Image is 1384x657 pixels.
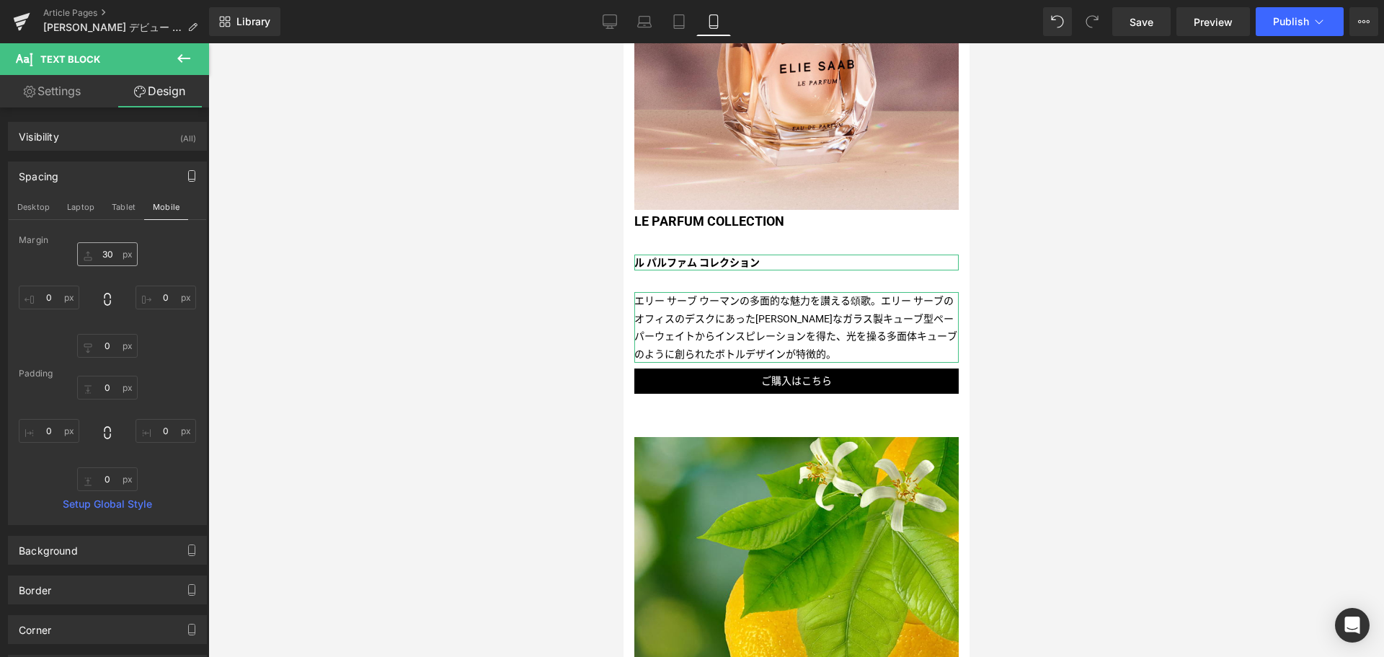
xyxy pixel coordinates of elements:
[9,195,58,219] button: Desktop
[1194,14,1233,30] span: Preview
[19,498,196,510] a: Setup Global Style
[136,419,196,443] input: 0
[19,369,196,379] div: Padding
[627,7,662,36] a: Laptop
[696,7,731,36] a: Mobile
[1176,7,1250,36] a: Preview
[11,170,161,185] b: LE PARFUM COLLECTION
[43,7,209,19] a: Article Pages
[209,7,280,36] a: New Library
[43,22,182,33] span: [PERSON_NAME] デビュー ニュース
[1256,7,1344,36] button: Publish
[19,235,196,245] div: Margin
[40,53,100,65] span: Text Block
[593,7,627,36] a: Desktop
[103,195,144,219] button: Tablet
[77,242,138,266] input: 0
[77,467,138,491] input: 0
[77,376,138,400] input: 0
[1349,7,1378,36] button: More
[19,123,59,143] div: Visibility
[1273,16,1309,27] span: Publish
[138,332,208,343] span: ご購入はこちら
[144,195,188,219] button: Mobile
[1130,14,1153,30] span: Save
[19,616,51,636] div: Corner
[236,15,270,28] span: Library
[662,7,696,36] a: Tablet
[19,576,51,596] div: Border
[11,249,335,319] p: エリー サーブ ウーマンの多面的な魅力を讃える頌歌。エリー サーブのオフィスのデスクにあった[PERSON_NAME]なガラス製キューブ型ペーパーウェイトからインスピレーションを得た、光を操る多...
[58,195,103,219] button: Laptop
[180,123,196,146] div: (All)
[11,325,335,350] a: ご購入はこちら
[1335,608,1370,643] div: Open Intercom Messenger
[77,334,138,358] input: 0
[11,213,136,225] b: ル パルファム コレクション
[19,162,58,182] div: Spacing
[1043,7,1072,36] button: Undo
[19,419,79,443] input: 0
[107,75,212,107] a: Design
[136,286,196,309] input: 0
[19,537,78,557] div: Background
[19,286,79,309] input: 0
[1078,7,1106,36] button: Redo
